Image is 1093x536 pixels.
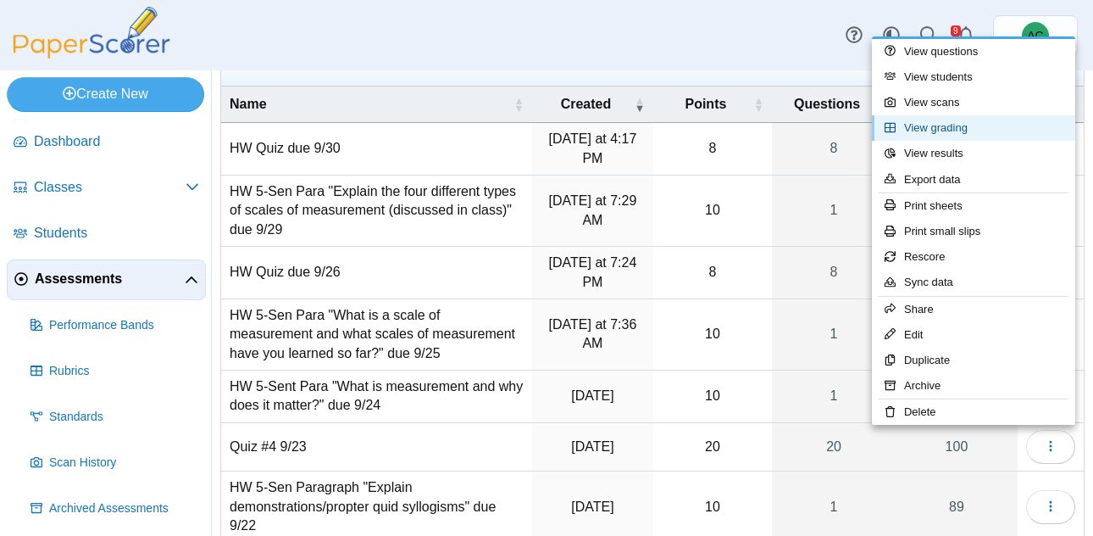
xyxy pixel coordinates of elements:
[772,423,896,471] a: 20
[7,214,206,254] a: Students
[872,322,1075,348] a: Edit
[872,399,1075,425] a: Delete
[49,363,199,380] span: Rubrics
[772,299,896,370] a: 1
[24,397,206,438] a: Standards
[993,15,1078,56] a: Andrew Christman
[571,500,613,514] time: Sep 18, 2025 at 2:23 PM
[872,348,1075,373] a: Duplicate
[896,423,1018,471] a: 100
[221,371,532,423] td: HW 5-Sent Para "What is measurement and why does it matter?" due 9/24
[872,115,1075,141] a: View grading
[34,132,199,151] span: Dashboard
[221,247,532,299] td: HW Quiz due 9/26
[872,270,1075,295] a: Sync data
[653,423,773,472] td: 20
[780,95,874,114] span: Questions
[221,299,532,371] td: HW 5-Sen Para "What is a scale of measurement and what scales of measurement have you learned so ...
[947,17,985,54] a: Alerts
[653,247,773,299] td: 8
[549,255,637,288] time: Sep 24, 2025 at 7:24 PM
[872,64,1075,90] a: View students
[49,409,199,426] span: Standards
[34,178,186,197] span: Classes
[772,371,896,422] a: 1
[872,141,1075,166] a: View results
[7,47,176,61] a: PaperScorer
[772,123,896,175] a: 8
[541,95,630,114] span: Created
[7,77,204,111] a: Create New
[549,131,637,165] time: Sep 26, 2025 at 4:17 PM
[662,95,751,114] span: Points
[513,96,524,113] span: Name : Activate to sort
[872,297,1075,322] a: Share
[1027,30,1043,42] span: Andrew Christman
[872,219,1075,244] a: Print small slips
[635,96,645,113] span: Created : Activate to remove sorting
[571,388,613,403] time: Sep 22, 2025 at 7:26 PM
[1022,22,1049,49] span: Andrew Christman
[753,96,763,113] span: Points : Activate to sort
[772,176,896,246] a: 1
[872,90,1075,115] a: View scans
[653,299,773,371] td: 10
[24,443,206,483] a: Scan History
[7,168,206,209] a: Classes
[49,317,199,334] span: Performance Bands
[7,122,206,163] a: Dashboard
[872,244,1075,270] a: Rescore
[24,305,206,346] a: Performance Bands
[872,193,1075,219] a: Print sheets
[653,123,773,176] td: 8
[221,176,532,247] td: HW 5-Sen Para "Explain the four different types of scales of measurement (discussed in class)" du...
[571,439,613,454] time: Sep 22, 2025 at 6:51 PM
[653,176,773,247] td: 10
[653,371,773,423] td: 10
[7,7,176,59] img: PaperScorer
[230,95,510,114] span: Name
[221,123,532,176] td: HW Quiz due 9/30
[49,455,199,472] span: Scan History
[549,193,637,226] time: Sep 26, 2025 at 7:29 AM
[872,373,1075,399] a: Archive
[549,317,637,350] time: Sep 24, 2025 at 7:36 AM
[221,423,532,472] td: Quiz #4 9/23
[872,39,1075,64] a: View questions
[35,270,185,288] span: Assessments
[24,351,206,392] a: Rubrics
[772,247,896,299] a: 8
[872,167,1075,193] a: Export data
[24,489,206,529] a: Archived Assessments
[34,224,199,243] span: Students
[7,260,206,300] a: Assessments
[49,500,199,517] span: Archived Assessments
